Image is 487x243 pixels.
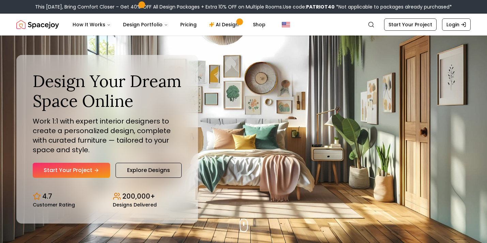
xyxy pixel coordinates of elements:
p: 4.7 [42,191,52,201]
a: Shop [247,18,271,31]
a: Spacejoy [16,18,59,31]
p: 200,000+ [122,191,155,201]
span: Use code: [283,3,335,10]
h1: Design Your Dream Space Online [33,71,182,111]
img: United States [282,20,290,29]
img: Spacejoy Logo [16,18,59,31]
a: Start Your Project [384,18,437,31]
p: Work 1:1 with expert interior designers to create a personalized design, complete with curated fu... [33,116,182,155]
a: Login [442,18,471,31]
a: Pricing [175,18,202,31]
div: This [DATE], Bring Comfort Closer – Get 40% OFF All Design Packages + Extra 10% OFF on Multiple R... [35,3,452,10]
div: Design stats [33,186,182,207]
small: Designs Delivered [113,202,157,207]
nav: Main [67,18,271,31]
a: Start Your Project [33,163,110,178]
button: Design Portfolio [118,18,173,31]
b: PATRIOT40 [306,3,335,10]
button: How It Works [67,18,116,31]
nav: Global [16,14,471,35]
span: *Not applicable to packages already purchased* [335,3,452,10]
small: Customer Rating [33,202,75,207]
a: AI Design [203,18,246,31]
a: Explore Designs [116,163,182,178]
